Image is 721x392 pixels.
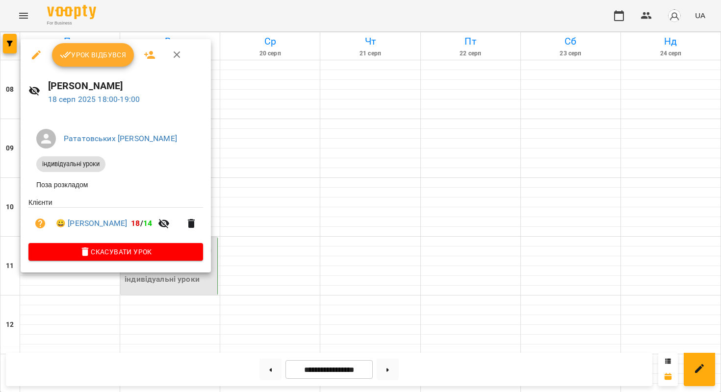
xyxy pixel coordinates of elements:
[48,78,203,94] h6: [PERSON_NAME]
[60,49,127,61] span: Урок відбувся
[28,212,52,235] button: Візит ще не сплачено. Додати оплату?
[36,160,105,169] span: індивідуальні уроки
[131,219,152,228] b: /
[36,246,195,258] span: Скасувати Урок
[52,43,134,67] button: Урок відбувся
[28,243,203,261] button: Скасувати Урок
[143,219,152,228] span: 14
[48,95,140,104] a: 18 серп 2025 18:00-19:00
[28,197,203,243] ul: Клієнти
[131,219,140,228] span: 18
[64,134,177,143] a: Рататовських [PERSON_NAME]
[56,218,127,229] a: 😀 [PERSON_NAME]
[28,176,203,194] li: Поза розкладом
